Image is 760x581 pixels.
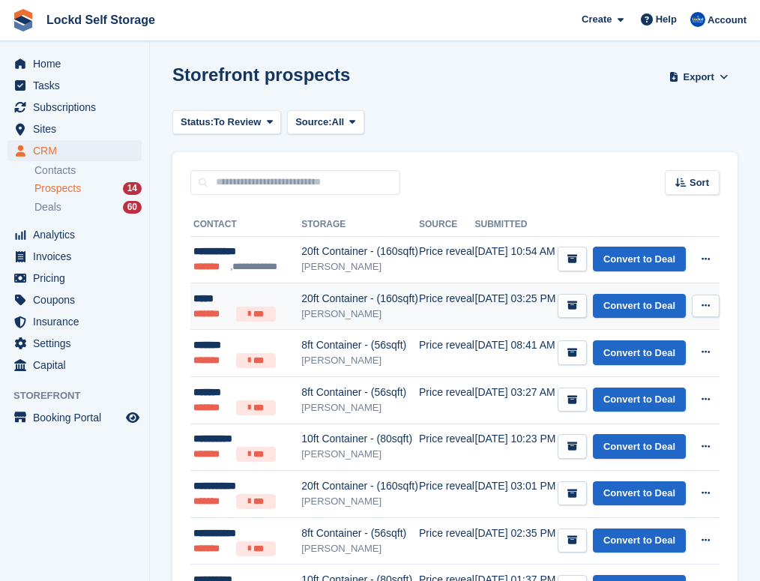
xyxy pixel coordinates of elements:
span: Capital [33,355,123,376]
a: menu [7,118,142,139]
span: To Review [214,115,261,130]
a: menu [7,333,142,354]
a: menu [7,407,142,428]
a: menu [7,268,142,289]
span: Deals [34,200,61,214]
a: menu [7,97,142,118]
span: Coupons [33,289,123,310]
a: Convert to Deal [593,388,686,412]
img: Jonny Bleach [690,12,705,27]
span: Tasks [33,75,123,96]
span: Settings [33,333,123,354]
span: Insurance [33,311,123,332]
td: Price reveal [419,376,474,424]
td: [DATE] 08:41 AM [475,330,557,377]
a: menu [7,355,142,376]
div: [PERSON_NAME] [301,353,419,368]
td: [DATE] 10:23 PM [475,424,557,471]
div: 20ft Container - (160sqft) [301,291,419,307]
a: Convert to Deal [593,481,686,506]
div: 60 [123,201,142,214]
span: Invoices [33,246,123,267]
span: Create [582,12,612,27]
td: Price reveal [419,330,474,377]
td: [DATE] 03:27 AM [475,376,557,424]
th: Storage [301,213,419,237]
div: [PERSON_NAME] [301,541,419,556]
h1: Storefront prospects [172,64,350,85]
span: Storefront [13,388,149,403]
td: [DATE] 03:25 PM [475,283,557,330]
span: Export [684,70,714,85]
a: Convert to Deal [593,434,686,459]
a: menu [7,246,142,267]
td: [DATE] 03:01 PM [475,471,557,518]
div: 8ft Container - (56sqft) [301,337,419,353]
span: Analytics [33,224,123,245]
td: Price reveal [419,283,474,330]
span: Help [656,12,677,27]
th: Submitted [475,213,557,237]
img: stora-icon-8386f47178a22dfd0bd8f6a31ec36ba5ce8667c1dd55bd0f319d3a0aa187defe.svg [12,9,34,31]
button: Export [666,64,732,89]
a: menu [7,140,142,161]
div: 8ft Container - (56sqft) [301,526,419,541]
a: Preview store [124,409,142,427]
span: Sort [690,175,709,190]
td: Price reveal [419,517,474,565]
td: [DATE] 02:35 PM [475,517,557,565]
span: All [332,115,345,130]
span: Pricing [33,268,123,289]
div: 20ft Container - (160sqft) [301,478,419,494]
div: 10ft Container - (80sqft) [301,431,419,447]
span: Account [708,13,747,28]
td: Price reveal [419,471,474,518]
a: Convert to Deal [593,340,686,365]
a: Lockd Self Storage [40,7,161,32]
span: CRM [33,140,123,161]
td: Price reveal [419,424,474,471]
a: Contacts [34,163,142,178]
a: menu [7,224,142,245]
div: 20ft Container - (160sqft) [301,244,419,259]
th: Source [419,213,474,237]
button: Status: To Review [172,110,281,135]
a: Convert to Deal [593,294,686,319]
a: Convert to Deal [593,529,686,553]
div: 8ft Container - (56sqft) [301,385,419,400]
span: Subscriptions [33,97,123,118]
span: Status: [181,115,214,130]
span: Source: [295,115,331,130]
th: Contact [190,213,301,237]
span: Sites [33,118,123,139]
a: Convert to Deal [593,247,686,271]
div: [PERSON_NAME] [301,307,419,322]
div: [PERSON_NAME] [301,494,419,509]
a: Prospects 14 [34,181,142,196]
div: 14 [123,182,142,195]
span: Home [33,53,123,74]
span: Booking Portal [33,407,123,428]
a: menu [7,75,142,96]
div: [PERSON_NAME] [301,447,419,462]
a: menu [7,289,142,310]
a: Deals 60 [34,199,142,215]
td: Price reveal [419,236,474,283]
a: menu [7,311,142,332]
div: [PERSON_NAME] [301,400,419,415]
span: Prospects [34,181,81,196]
div: [PERSON_NAME] [301,259,419,274]
button: Source: All [287,110,364,135]
a: menu [7,53,142,74]
td: [DATE] 10:54 AM [475,236,557,283]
